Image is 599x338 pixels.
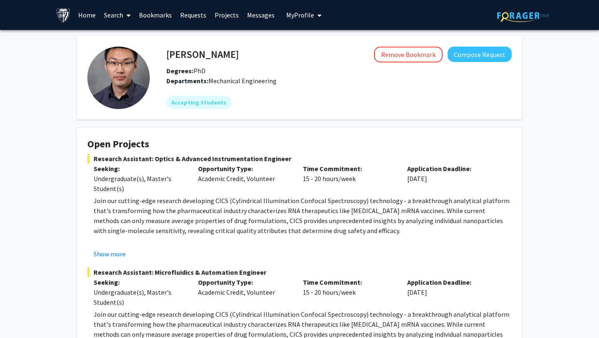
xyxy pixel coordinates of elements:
[166,67,205,75] span: PhD
[401,277,505,307] div: [DATE]
[87,138,512,150] h4: Open Projects
[401,164,505,194] div: [DATE]
[198,277,290,287] p: Opportunity Type:
[448,47,512,62] button: Compose Request to Sixuan Li
[208,77,277,85] span: Mechanical Engineering
[374,47,443,62] button: Remove Bookmark
[176,0,210,30] a: Requests
[243,0,279,30] a: Messages
[192,164,296,194] div: Academic Credit, Volunteer
[303,277,395,287] p: Time Commitment:
[135,0,176,30] a: Bookmarks
[407,164,499,174] p: Application Deadline:
[286,11,314,19] span: My Profile
[87,267,512,277] span: Research Assistant: Microfluidics & Automation Engineer
[198,164,290,174] p: Opportunity Type:
[166,67,193,75] b: Degrees:
[100,0,135,30] a: Search
[94,164,186,174] p: Seeking:
[87,47,150,109] img: Profile Picture
[94,277,186,287] p: Seeking:
[94,287,186,307] div: Undergraduate(s), Master's Student(s)
[87,154,512,164] span: Research Assistant: Optics & Advanced Instrumentation Engineer
[297,277,401,307] div: 15 - 20 hours/week
[166,77,208,85] b: Departments:
[166,47,239,62] h4: [PERSON_NAME]
[407,277,499,287] p: Application Deadline:
[56,8,71,22] img: Johns Hopkins University Logo
[166,96,231,109] mat-chip: Accepting Students
[297,164,401,194] div: 15 - 20 hours/week
[74,0,100,30] a: Home
[497,9,549,22] img: ForagerOne Logo
[210,0,243,30] a: Projects
[192,277,296,307] div: Academic Credit, Volunteer
[94,174,186,194] div: Undergraduate(s), Master's Student(s)
[94,249,126,259] button: Show more
[94,196,512,236] p: Join our cutting-edge research developing CICS (Cylindrical Illumination Confocal Spectroscopy) t...
[6,301,35,332] iframe: Chat
[303,164,395,174] p: Time Commitment:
